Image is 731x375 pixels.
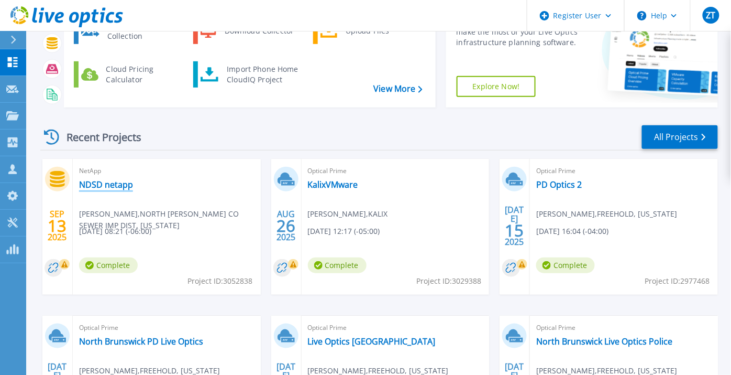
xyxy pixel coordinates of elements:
span: Optical Prime [79,322,254,334]
div: Cloud Pricing Calculator [101,64,179,85]
div: AUG 2025 [276,207,296,245]
div: [DATE] 2025 [505,207,525,245]
span: [DATE] 08:21 (-06:00) [79,226,151,237]
div: Import Phone Home CloudIQ Project [221,64,303,85]
a: North Brunswick PD Live Optics [79,336,203,347]
span: [DATE] 16:04 (-04:00) [536,226,608,237]
a: Cloud Pricing Calculator [74,61,181,88]
span: [PERSON_NAME] , NORTH [PERSON_NAME] CO SEWER IMP DIST, [US_STATE] [79,208,261,231]
span: Project ID: 2977468 [645,275,710,287]
a: North Brunswick Live Optics Police [536,336,672,347]
a: View More [373,84,422,94]
span: Complete [308,258,367,273]
a: All Projects [642,125,718,149]
span: [PERSON_NAME] , KALIX [308,208,388,220]
a: Explore Now! [457,76,536,97]
div: SEP 2025 [47,207,67,245]
span: [DATE] 12:17 (-05:00) [308,226,380,237]
a: KalixVMware [308,179,358,190]
span: 26 [276,221,295,230]
span: Complete [536,258,595,273]
span: NetApp [79,165,254,177]
span: Optical Prime [536,165,712,177]
span: ZT [706,11,715,19]
span: Optical Prime [308,165,483,177]
a: NDSD netapp [79,179,133,190]
span: Optical Prime [308,322,483,334]
span: [PERSON_NAME] , FREEHOLD, [US_STATE] [536,208,677,220]
span: Project ID: 3029388 [416,275,481,287]
span: Optical Prime [536,322,712,334]
a: PD Optics 2 [536,179,582,190]
span: Project ID: 3052838 [188,275,253,287]
span: Complete [79,258,138,273]
div: Recent Projects [40,124,156,150]
span: 15 [505,226,524,235]
span: 13 [48,221,67,230]
a: Live Optics [GEOGRAPHIC_DATA] [308,336,436,347]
